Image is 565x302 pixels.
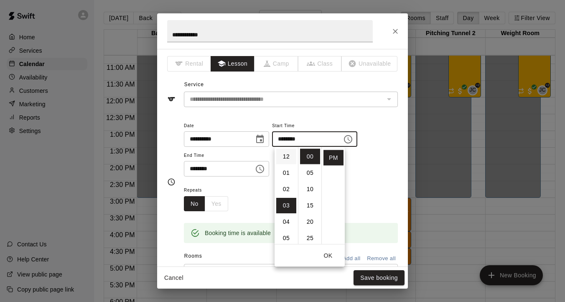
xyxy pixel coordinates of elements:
[211,56,255,72] button: Lesson
[300,182,320,197] li: 10 minutes
[388,24,403,39] button: Close
[255,56,298,72] span: The type of an existing booking cannot be changed
[184,120,269,132] span: Date
[167,178,176,186] svg: Timing
[276,165,296,181] li: 1 hours
[338,252,365,265] button: Add all
[300,230,320,246] li: 25 minutes
[321,147,345,244] ul: Select meridiem
[184,196,205,212] button: No
[298,56,342,72] span: The type of an existing booking cannot be changed
[300,214,320,230] li: 20 minutes
[184,92,398,107] div: The service of an existing booking cannot be changed
[252,131,268,148] button: Choose date, selected date is Aug 14, 2025
[184,185,235,196] span: Repeats
[354,270,405,286] button: Save booking
[252,161,268,177] button: Choose time, selected time is 4:00 PM
[167,56,211,72] span: The type of an existing booking cannot be changed
[323,150,344,166] li: PM
[300,165,320,181] li: 5 minutes
[276,182,296,197] li: 2 hours
[342,56,398,72] span: The type of an existing booking cannot be changed
[276,230,296,246] li: 5 hours
[298,147,321,244] ul: Select minutes
[300,149,320,164] li: 0 minutes
[184,150,269,161] span: End Time
[272,120,357,132] span: Start Time
[184,196,228,212] div: outlined button group
[276,149,296,164] li: 12 hours
[340,131,356,148] button: Choose time, selected time is 3:00 PM
[167,95,176,103] svg: Service
[315,248,341,264] button: OK
[184,253,202,259] span: Rooms
[300,198,320,213] li: 15 minutes
[365,252,398,265] button: Remove all
[205,225,271,241] div: Booking time is available
[160,270,187,286] button: Cancel
[184,82,204,87] span: Service
[276,214,296,230] li: 4 hours
[276,198,296,213] li: 3 hours
[275,147,298,244] ul: Select hours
